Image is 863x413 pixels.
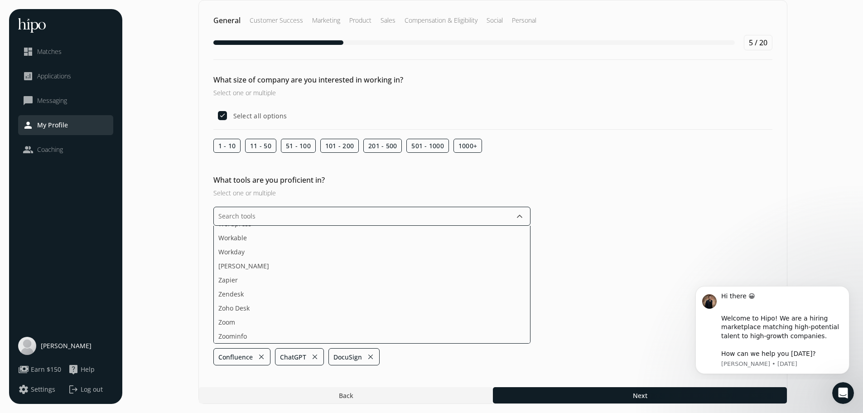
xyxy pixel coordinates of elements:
[23,95,34,106] span: chat_bubble_outline
[406,139,449,153] label: 501 - 1000
[682,278,863,379] iframe: Intercom notifications message
[349,16,371,25] h2: Product
[213,188,530,198] h3: Select one or multiple
[320,139,359,153] label: 101 - 200
[218,303,250,313] span: Zoho Desk
[18,384,29,395] span: settings
[405,16,477,25] h2: Compensation & Eligibility
[250,16,303,25] h2: Customer Success
[18,364,29,375] span: payments
[213,175,530,185] h2: What tools are you proficient in?
[18,364,63,375] a: paymentsEarn $150
[81,365,95,374] span: Help
[213,74,530,85] h2: What size of company are you interested in working in?
[213,88,530,97] h3: Select one or multiple
[37,96,67,105] span: Messaging
[280,352,306,362] span: ChatGPT
[23,120,34,131] span: person
[218,261,269,271] span: [PERSON_NAME]
[31,365,61,374] span: Earn $150
[68,384,79,395] span: logout
[213,15,241,26] h2: General
[68,384,113,395] button: logoutLog out
[37,72,71,81] span: Applications
[231,111,287,121] label: Select all options
[512,16,536,25] h2: Personal
[213,207,530,226] input: Search tools
[41,341,92,350] span: [PERSON_NAME]
[81,385,103,394] span: Log out
[31,385,55,394] span: Settings
[514,211,525,222] button: keyboard_arrow_down
[257,350,265,363] button: close
[333,352,362,362] span: DocuSign
[338,391,353,400] span: Back
[23,144,109,155] a: peopleCoaching
[68,364,95,375] button: live_helpHelp
[37,145,63,154] span: Coaching
[493,387,787,403] button: Next
[281,139,316,153] label: 51 - 100
[744,35,772,50] div: 5 / 20
[366,350,375,363] button: close
[23,120,109,131] a: personMy Profile
[312,16,340,25] h2: Marketing
[381,16,395,25] h2: Sales
[218,233,247,243] span: Workable
[311,350,319,363] button: close
[832,382,854,404] iframe: Intercom live chat
[18,384,55,395] button: settingsSettings
[68,364,79,375] span: live_help
[23,46,34,57] span: dashboard
[218,352,253,362] span: Confluence
[363,139,402,153] label: 201 - 500
[18,364,61,375] button: paymentsEarn $150
[218,317,235,327] span: Zoom
[245,139,276,153] label: 11 - 50
[18,337,36,355] img: user-photo
[23,71,109,82] a: analyticsApplications
[23,144,34,155] span: people
[218,247,245,257] span: Workday
[37,47,62,56] span: Matches
[632,391,647,400] span: Next
[218,331,247,341] span: Zoominfo
[453,139,482,153] label: 1000+
[23,95,109,106] a: chat_bubble_outlineMessaging
[218,275,238,285] span: Zapier
[37,121,68,130] span: My Profile
[18,384,63,395] a: settingsSettings
[487,16,503,25] h2: Social
[68,364,113,375] a: live_helpHelp
[218,289,244,299] span: Zendesk
[23,71,34,82] span: analytics
[199,387,493,403] button: Back
[23,46,109,57] a: dashboardMatches
[18,18,46,33] img: hh-logo-white
[213,139,241,153] label: 1 - 10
